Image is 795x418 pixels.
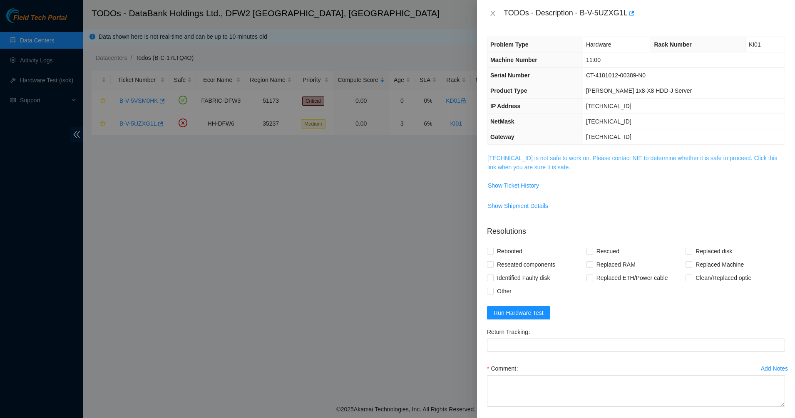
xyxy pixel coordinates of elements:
[586,72,646,79] span: CT-4181012-00389-N0
[593,271,671,284] span: Replaced ETH/Power cable
[494,308,544,317] span: Run Hardware Test
[749,41,761,48] span: KI01
[487,155,777,171] a: [TECHNICAL_ID] is not safe to work on. Please contact NIE to determine whether it is safe to proc...
[692,271,754,284] span: Clean/Replaced optic
[487,325,534,339] label: Return Tracking
[490,87,527,94] span: Product Type
[488,181,539,190] span: Show Ticket History
[586,57,601,63] span: 11:00
[654,41,691,48] span: Rack Number
[494,284,515,298] span: Other
[586,87,692,94] span: [PERSON_NAME] 1x8-X8 HDD-J Server
[487,219,785,237] p: Resolutions
[490,103,520,109] span: IP Address
[504,7,785,20] div: TODOs - Description - B-V-5UZXG1L
[593,258,639,271] span: Replaced RAM
[494,258,559,271] span: Reseated components
[487,199,549,213] button: Show Shipment Details
[490,41,529,48] span: Problem Type
[586,103,631,109] span: [TECHNICAL_ID]
[487,339,785,352] input: Return Tracking
[490,118,514,125] span: NetMask
[487,375,785,407] textarea: Comment
[494,245,526,258] span: Rebooted
[490,134,514,140] span: Gateway
[488,201,548,210] span: Show Shipment Details
[692,245,735,258] span: Replaced disk
[586,118,631,125] span: [TECHNICAL_ID]
[489,10,496,17] span: close
[490,72,530,79] span: Serial Number
[761,366,788,371] div: Add Notes
[487,10,499,17] button: Close
[593,245,623,258] span: Rescued
[586,134,631,140] span: [TECHNICAL_ID]
[487,179,539,192] button: Show Ticket History
[586,41,611,48] span: Hardware
[487,306,550,319] button: Run Hardware Test
[760,362,788,375] button: Add Notes
[692,258,747,271] span: Replaced Machine
[490,57,537,63] span: Machine Number
[487,362,522,375] label: Comment
[494,271,554,284] span: Identified Faulty disk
